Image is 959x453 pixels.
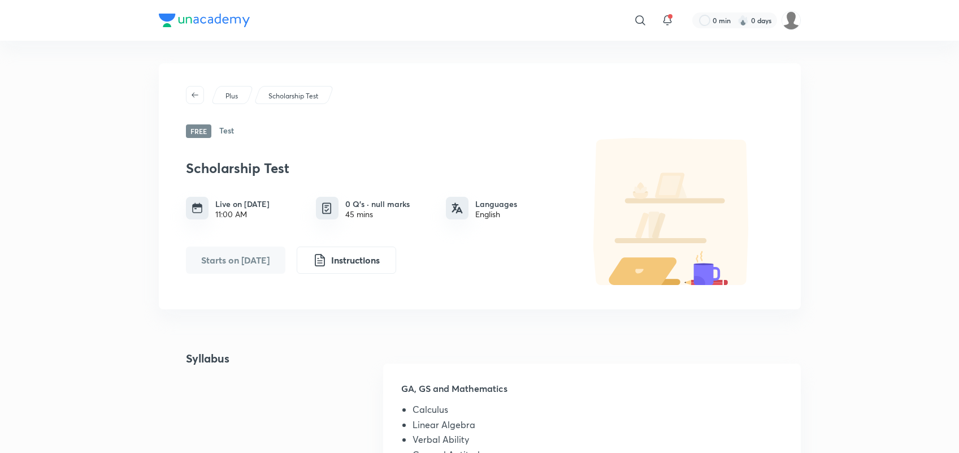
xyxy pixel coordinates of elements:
p: Scholarship Test [268,91,318,101]
img: streak [737,15,749,26]
button: Starts on Oct 5 [186,247,285,274]
div: English [475,210,517,219]
img: default [570,138,774,285]
a: Scholarship Test [266,91,320,101]
h6: Live on [DATE] [215,198,270,210]
h6: 0 Q’s · null marks [345,198,410,210]
img: Coolm [782,11,801,30]
li: Calculus [413,404,782,419]
span: Free [186,124,211,138]
p: Plus [225,91,238,101]
li: Linear Algebra [413,420,782,434]
img: Company Logo [159,14,250,27]
h3: Scholarship Test [186,160,565,176]
img: languages [452,202,463,214]
img: quiz info [320,201,334,215]
img: instruction [313,253,327,267]
li: Verbal Ability [413,434,782,449]
h6: Test [219,124,234,138]
h6: Languages [475,198,517,210]
div: 45 mins [345,210,410,219]
h5: GA, GS and Mathematics [401,382,782,404]
a: Plus [223,91,240,101]
div: 11:00 AM [215,210,270,219]
img: timing [192,202,203,214]
button: Instructions [297,247,396,274]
